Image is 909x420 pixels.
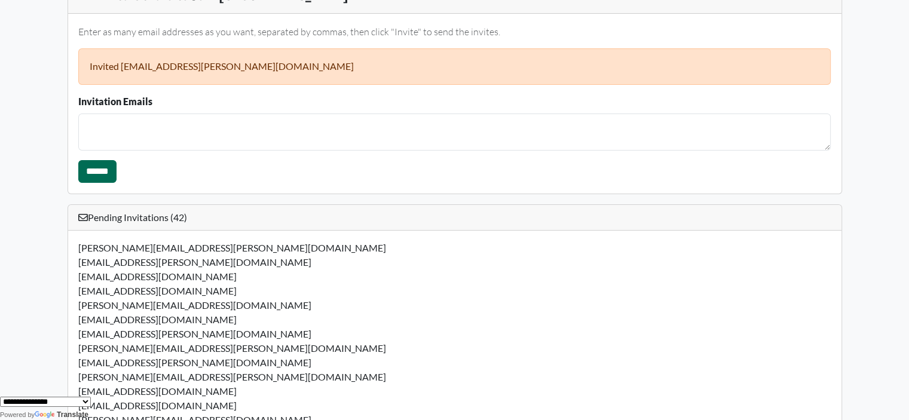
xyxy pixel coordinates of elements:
[71,370,838,384] div: [PERSON_NAME][EMAIL_ADDRESS][PERSON_NAME][DOMAIN_NAME]
[71,284,838,298] div: [EMAIL_ADDRESS][DOMAIN_NAME]
[68,205,841,231] div: Pending Invitations (42)
[35,411,57,419] img: Google Translate
[78,48,831,85] div: Invited [EMAIL_ADDRESS][PERSON_NAME][DOMAIN_NAME]
[71,269,838,284] div: [EMAIL_ADDRESS][DOMAIN_NAME]
[78,24,831,39] p: Enter as many email addresses as you want, separated by commas, then click "Invite" to send the i...
[71,255,838,269] div: [EMAIL_ADDRESS][PERSON_NAME][DOMAIN_NAME]
[71,341,838,355] div: [PERSON_NAME][EMAIL_ADDRESS][PERSON_NAME][DOMAIN_NAME]
[71,384,838,398] div: [EMAIL_ADDRESS][DOMAIN_NAME]
[78,94,152,109] label: Invitation Emails
[35,410,88,419] a: Translate
[71,312,838,327] div: [EMAIL_ADDRESS][DOMAIN_NAME]
[71,327,838,341] div: [EMAIL_ADDRESS][PERSON_NAME][DOMAIN_NAME]
[71,241,838,255] div: [PERSON_NAME][EMAIL_ADDRESS][PERSON_NAME][DOMAIN_NAME]
[71,355,838,370] div: [EMAIL_ADDRESS][PERSON_NAME][DOMAIN_NAME]
[71,298,838,312] div: [PERSON_NAME][EMAIL_ADDRESS][DOMAIN_NAME]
